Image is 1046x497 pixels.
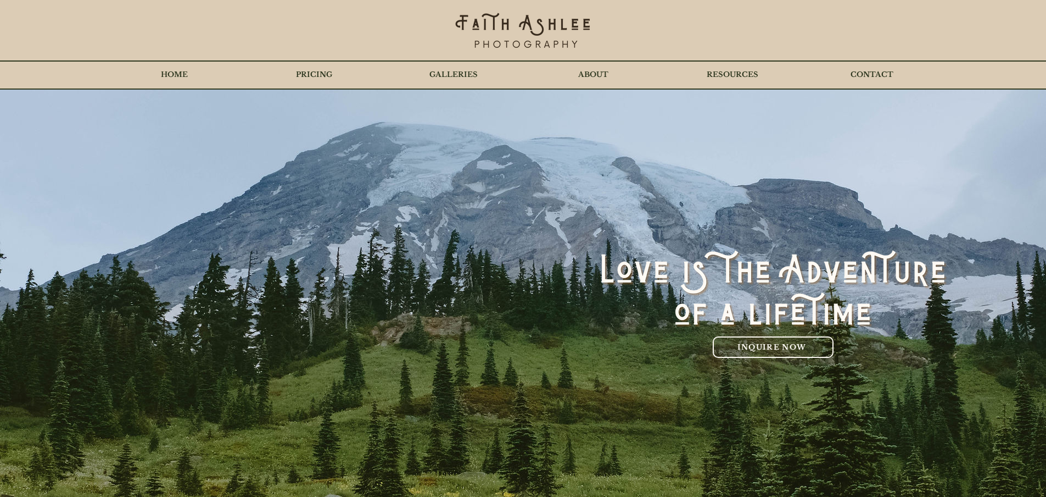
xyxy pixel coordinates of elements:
iframe: Embedded Content [27,3,33,11]
a: HOME [104,61,244,89]
img: Faith's Logo Black_edited_edited.png [454,11,591,52]
a: INQUIRE NOW [713,336,834,358]
a: RESOURCES [663,61,802,89]
img: Faith-Ashlee-Photography-Love-is-the-adventure-of-a-lifetime_edited.png [578,248,968,336]
p: RESOURCES [701,61,764,89]
a: GALLERIES [384,61,523,89]
p: CONTACT [845,61,899,89]
p: ABOUT [573,61,614,89]
a: CONTACT [802,61,942,89]
p: GALLERIES [424,61,483,89]
p: HOME [155,61,193,89]
a: ABOUT [523,61,663,89]
span: INQUIRE NOW [737,343,806,352]
p: PRICING [290,61,338,89]
nav: Site [104,61,942,89]
div: PRICING [244,61,384,89]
